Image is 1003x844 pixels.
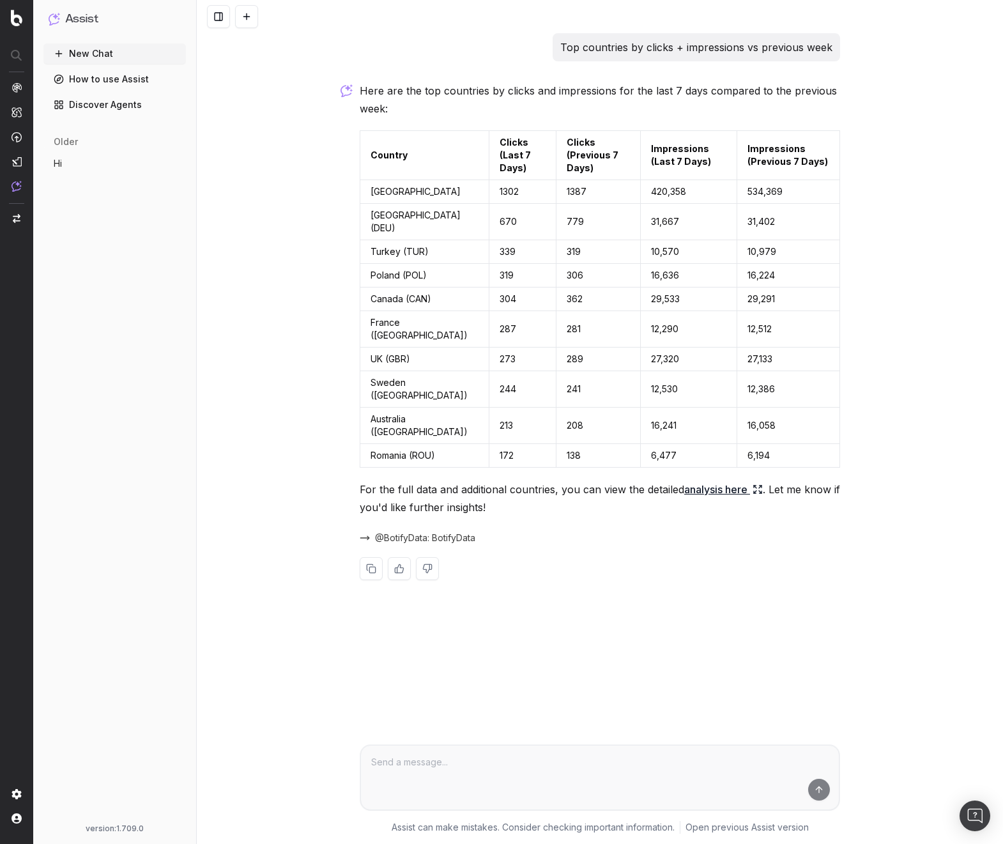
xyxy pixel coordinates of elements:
button: Hi [43,153,186,174]
td: 208 [556,408,641,444]
img: Botify logo [11,10,22,26]
td: [GEOGRAPHIC_DATA] [360,180,489,204]
p: Here are the top countries by clicks and impressions for the last 7 days compared to the previous... [360,82,840,118]
td: 420,358 [640,180,737,204]
img: Botify assist logo [341,84,353,97]
td: 241 [556,371,641,408]
td: 6,194 [737,444,840,468]
img: Analytics [11,82,22,93]
button: Assist [49,10,181,28]
span: Hi [54,157,62,170]
td: 27,133 [737,348,840,371]
div: Open Intercom Messenger [960,801,990,831]
td: 273 [489,348,556,371]
img: My account [11,813,22,824]
td: Sweden ([GEOGRAPHIC_DATA]) [360,371,489,408]
td: 172 [489,444,556,468]
td: 779 [556,204,641,240]
td: 12,290 [640,311,737,348]
a: analysis here [684,480,763,498]
td: Canada (CAN) [360,288,489,311]
span: @BotifyData: BotifyData [375,532,475,544]
img: Setting [11,789,22,799]
td: 1302 [489,180,556,204]
td: 12,386 [737,371,840,408]
td: 213 [489,408,556,444]
td: Impressions (Previous 7 Days) [737,131,840,180]
img: Intelligence [11,107,22,118]
td: Clicks (Previous 7 Days) [556,131,641,180]
td: 362 [556,288,641,311]
td: 10,979 [737,240,840,264]
div: version: 1.709.0 [49,824,181,834]
td: 29,533 [640,288,737,311]
h1: Assist [65,10,98,28]
td: 10,570 [640,240,737,264]
td: 12,512 [737,311,840,348]
img: Assist [49,13,60,25]
td: 31,402 [737,204,840,240]
td: 319 [556,240,641,264]
p: For the full data and additional countries, you can view the detailed . Let me know if you'd like... [360,480,840,516]
td: 244 [489,371,556,408]
td: Turkey (TUR) [360,240,489,264]
td: Poland (POL) [360,264,489,288]
td: 287 [489,311,556,348]
td: 306 [556,264,641,288]
td: 534,369 [737,180,840,204]
td: 289 [556,348,641,371]
td: 12,530 [640,371,737,408]
td: 16,241 [640,408,737,444]
span: older [54,135,78,148]
td: 339 [489,240,556,264]
td: 29,291 [737,288,840,311]
td: 304 [489,288,556,311]
td: 27,320 [640,348,737,371]
p: Top countries by clicks + impressions vs previous week [560,38,832,56]
td: UK (GBR) [360,348,489,371]
td: 319 [489,264,556,288]
img: Activation [11,132,22,142]
td: Country [360,131,489,180]
button: New Chat [43,43,186,64]
td: 6,477 [640,444,737,468]
td: [GEOGRAPHIC_DATA] (DEU) [360,204,489,240]
img: Assist [11,181,22,192]
img: Switch project [13,214,20,223]
td: 1387 [556,180,641,204]
td: 670 [489,204,556,240]
a: Open previous Assist version [685,821,809,834]
td: Impressions (Last 7 Days) [640,131,737,180]
button: @BotifyData: BotifyData [360,532,491,544]
a: How to use Assist [43,69,186,89]
td: 16,058 [737,408,840,444]
td: 281 [556,311,641,348]
td: Australia ([GEOGRAPHIC_DATA]) [360,408,489,444]
a: Discover Agents [43,95,186,115]
td: 16,636 [640,264,737,288]
td: France ([GEOGRAPHIC_DATA]) [360,311,489,348]
td: 138 [556,444,641,468]
p: Assist can make mistakes. Consider checking important information. [392,821,675,834]
td: Clicks (Last 7 Days) [489,131,556,180]
td: Romania (ROU) [360,444,489,468]
img: Studio [11,157,22,167]
td: 16,224 [737,264,840,288]
td: 31,667 [640,204,737,240]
